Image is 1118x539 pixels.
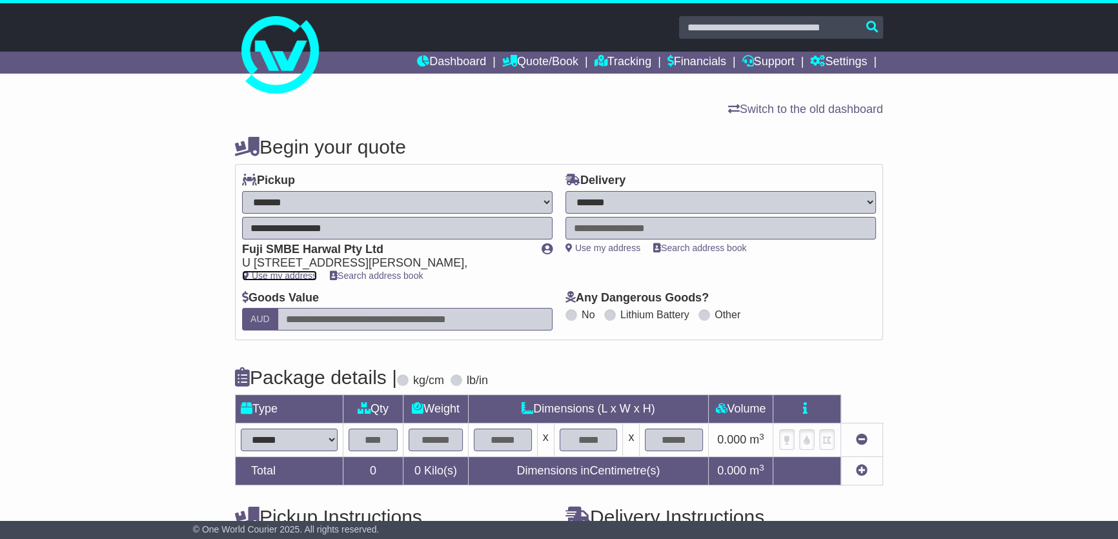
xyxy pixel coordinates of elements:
label: Any Dangerous Goods? [565,291,709,305]
td: Qty [343,395,403,423]
label: Other [715,309,740,321]
td: Weight [403,395,469,423]
span: m [749,464,764,477]
label: AUD [242,308,278,331]
sup: 3 [759,463,764,473]
a: Add new item [856,464,868,477]
td: Type [236,395,343,423]
label: lb/in [467,374,488,388]
td: Total [236,457,343,485]
a: Use my address [242,270,317,281]
span: 0 [414,464,421,477]
label: Goods Value [242,291,319,305]
label: kg/cm [413,374,444,388]
div: Fuji SMBE Harwal Pty Ltd [242,243,529,257]
a: Support [742,52,795,74]
span: 0.000 [717,464,746,477]
td: Dimensions (L x W x H) [468,395,708,423]
td: Volume [708,395,773,423]
h4: Delivery Instructions [565,506,883,527]
a: Tracking [595,52,651,74]
span: m [749,433,764,446]
a: Search address book [653,243,746,253]
a: Remove this item [856,433,868,446]
a: Dashboard [417,52,486,74]
label: Lithium Battery [620,309,689,321]
a: Settings [810,52,867,74]
label: No [582,309,595,321]
span: 0.000 [717,433,746,446]
sup: 3 [759,432,764,442]
h4: Package details | [235,367,397,388]
a: Financials [667,52,726,74]
label: Delivery [565,174,625,188]
a: Switch to the old dashboard [728,103,883,116]
div: U [STREET_ADDRESS][PERSON_NAME], [242,256,529,270]
h4: Pickup Instructions [235,506,553,527]
label: Pickup [242,174,295,188]
a: Use my address [565,243,640,253]
a: Search address book [330,270,423,281]
h4: Begin your quote [235,136,883,158]
td: Dimensions in Centimetre(s) [468,457,708,485]
td: x [537,423,554,457]
a: Quote/Book [502,52,578,74]
span: © One World Courier 2025. All rights reserved. [193,524,380,534]
td: 0 [343,457,403,485]
td: x [623,423,640,457]
td: Kilo(s) [403,457,469,485]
